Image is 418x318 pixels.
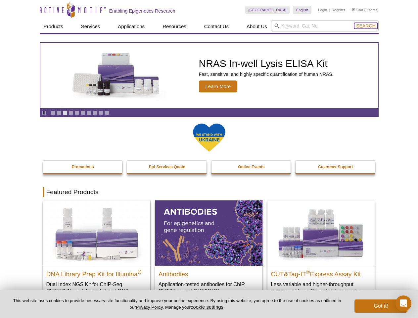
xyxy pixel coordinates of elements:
a: Go to slide 1 [51,110,56,115]
li: | [329,6,330,14]
a: Go to slide 6 [80,110,85,115]
a: Go to slide 2 [57,110,62,115]
a: NRAS In-well Lysis ELISA Kit NRAS In-well Lysis ELISA Kit Fast, sensitive, and highly specific qu... [40,43,378,108]
p: Dual Index NGS Kit for ChIP-Seq, CUT&RUN, and ds methylated DNA assays. [46,281,147,301]
h2: Enabling Epigenetics Research [109,8,175,14]
img: We Stand With Ukraine [193,123,226,152]
a: Online Events [211,161,292,173]
a: Register [332,8,345,12]
a: Customer Support [296,161,376,173]
a: Go to slide 10 [104,110,109,115]
a: Toggle autoplay [42,110,47,115]
a: Go to slide 8 [92,110,97,115]
strong: Customer Support [318,165,353,169]
a: Services [77,20,104,33]
img: Your Cart [352,8,355,11]
a: Epi-Services Quote [127,161,207,173]
a: Promotions [43,161,123,173]
sup: ® [306,269,310,275]
h2: DNA Library Prep Kit for Illumina [46,268,147,278]
a: All Antibodies Antibodies Application-tested antibodies for ChIP, CUT&Tag, and CUT&RUN. [155,200,262,301]
span: Learn More [199,80,238,92]
li: (0 items) [352,6,379,14]
h2: NRAS In-well Lysis ELISA Kit [199,59,334,69]
a: DNA Library Prep Kit for Illumina DNA Library Prep Kit for Illumina® Dual Index NGS Kit for ChIP-... [43,200,150,307]
p: Fast, sensitive, and highly specific quantification of human NRAS. [199,71,334,77]
input: Keyword, Cat. No. [271,20,379,31]
a: Applications [114,20,149,33]
strong: Promotions [72,165,94,169]
h2: Featured Products [43,187,375,197]
strong: Epi-Services Quote [149,165,185,169]
a: CUT&Tag-IT® Express Assay Kit CUT&Tag-IT®Express Assay Kit Less variable and higher-throughput ge... [267,200,375,301]
a: Products [40,20,67,33]
span: Search [356,23,375,28]
div: Open Intercom Messenger [395,295,411,311]
a: Cart [352,8,363,12]
h2: Antibodies [159,268,259,278]
strong: Online Events [238,165,264,169]
button: Got it! [354,299,407,313]
a: Go to slide 4 [69,110,73,115]
h2: CUT&Tag-IT Express Assay Kit [271,268,371,278]
a: English [293,6,311,14]
a: Login [318,8,327,12]
a: Go to slide 7 [86,110,91,115]
article: NRAS In-well Lysis ELISA Kit [40,43,378,108]
a: Contact Us [200,20,233,33]
p: This website uses cookies to provide necessary site functionality and improve your online experie... [11,298,344,310]
a: Go to slide 5 [74,110,79,115]
a: About Us [243,20,271,33]
img: All Antibodies [155,200,262,265]
button: Search [354,23,377,29]
a: Resources [159,20,190,33]
a: Go to slide 3 [63,110,68,115]
img: CUT&Tag-IT® Express Assay Kit [267,200,375,265]
button: cookie settings [191,304,223,310]
a: Privacy Policy [136,305,163,310]
a: Go to slide 9 [98,110,103,115]
img: DNA Library Prep Kit for Illumina [43,200,150,265]
p: Less variable and higher-throughput genome-wide profiling of histone marks​. [271,281,371,294]
a: [GEOGRAPHIC_DATA] [245,6,290,14]
p: Application-tested antibodies for ChIP, CUT&Tag, and CUT&RUN. [159,281,259,294]
sup: ® [138,269,142,275]
img: NRAS In-well Lysis ELISA Kit [67,53,166,98]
